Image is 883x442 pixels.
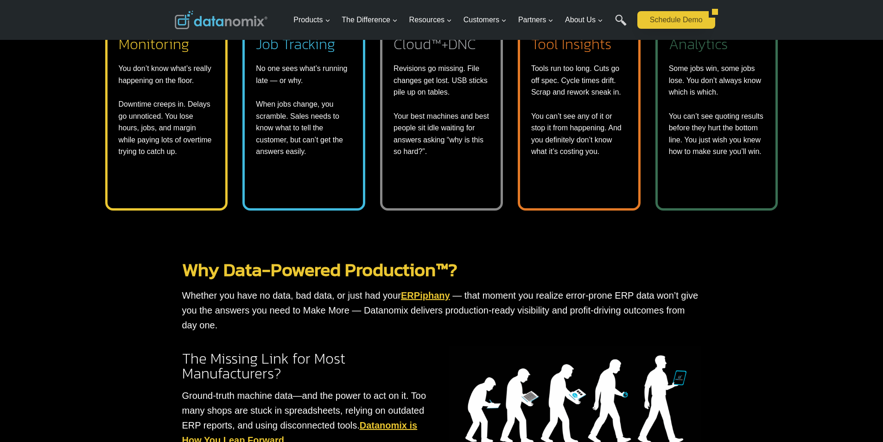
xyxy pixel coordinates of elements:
[182,288,701,333] p: Whether you have no data, bad data, or just had your — that moment you realize error-prone ERP da...
[531,63,627,158] p: Tools run too long. Cuts go off spec. Cycle times drift. Scrap and rework sneak in. You can’t see...
[531,19,627,51] h2: TMAC ai™ + Tool Insights
[182,256,457,283] a: Why Data-Powered Production™?
[293,14,330,26] span: Products
[401,290,450,301] a: ERPiphany
[615,14,627,35] a: Search
[637,11,709,29] a: Schedule Demo
[182,351,434,381] h2: The Missing Link for Most Manufacturers?
[290,5,633,35] nav: Primary Navigation
[175,11,267,29] img: Datanomix
[5,278,153,437] iframe: Popup CTA
[669,19,765,51] h2: Quote + P&L Analytics
[394,19,489,51] h2: G-Code Cloud™+DNC
[119,63,215,158] p: You don’t know what’s really happening on the floor. Downtime creeps in. Delays go unnoticed. You...
[394,63,489,158] p: Revisions go missing. File changes get lost. USB sticks pile up on tables. Your best machines and...
[119,19,215,51] h2: Production Monitoring
[256,63,352,158] p: No one sees what’s running late — or why. When jobs change, you scramble. Sales needs to know wha...
[256,19,352,51] h2: Scheduling + Job Tracking
[565,14,603,26] span: About Us
[464,14,507,26] span: Customers
[669,63,765,158] p: Some jobs win, some jobs lose. You don’t always know which is which. You can’t see quoting result...
[518,14,553,26] span: Partners
[409,14,452,26] span: Resources
[342,14,398,26] span: The Difference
